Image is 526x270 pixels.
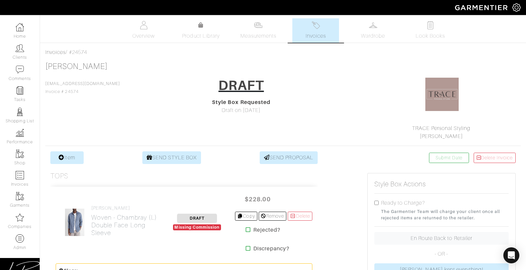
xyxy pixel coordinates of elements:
[178,21,224,40] a: Product Library
[177,214,217,223] span: DRAFT
[474,153,516,163] a: Delete Invoice
[16,23,24,31] img: dashboard-icon-dbcd8f5a0b271acd01030246c82b418ddd0df26cd7fceb0bd07c9910d44c42f6.png
[374,250,509,258] p: - OR -
[45,48,521,56] div: / #24574
[253,245,289,253] strong: Discrepancy?
[238,192,278,206] span: $228.00
[214,75,268,98] a: DRAFT
[218,77,264,93] h1: DRAFT
[16,213,24,222] img: companies-icon-14a0f246c7e91f24465de634b560f0151b0cc5c9ce11af5fac52e6d7d6371812.png
[16,171,24,179] img: orders-icon-0abe47150d42831381b5fb84f609e132dff9fe21cb692f30cb5eec754e2cba89.png
[306,32,326,40] span: Invoices
[45,81,120,86] a: [EMAIL_ADDRESS][DOMAIN_NAME]
[120,18,167,43] a: Overview
[452,2,512,13] img: garmentier-logo-header-white-b43fb05a5012e4ada735d5af1a66efaba907eab6374d6393d1fbf88cb4ef424d.png
[16,44,24,52] img: clients-icon-6bae9207a08558b7cb47a8932f037763ab4055f8c8b6bfacd5dc20c3e0201464.png
[254,21,262,29] img: measurements-466bbee1fd09ba9460f595b01e5d73f9e2bff037440d3c8f018324cb6cdf7a4a.svg
[16,150,24,158] img: garments-icon-b7da505a4dc4fd61783c78ac3ca0ef83fa9d6f193b1c9dc38574b1d14d53ca28.png
[260,151,318,164] a: SEND PROPOSAL
[503,247,519,263] div: Open Intercom Messenger
[91,214,159,237] h2: Woven - Chambray (L) Double Face Long Sleeve
[16,86,24,95] img: reminder-icon-8004d30b9f0a5d33ae49ab947aed9ed385cf756f9e5892f1edd6e32f2345188e.png
[288,212,312,221] a: Delete
[420,133,463,139] a: [PERSON_NAME]
[45,81,120,94] span: Invoice # 24574
[429,153,469,163] a: Submit Date
[292,18,339,43] a: Invoices
[50,151,84,164] a: Item
[407,18,454,43] a: Look Books
[173,224,221,230] div: Missing Commission
[412,125,470,131] a: TRACE Personal Styling
[91,205,159,237] a: [PERSON_NAME] Woven - Chambray (L)Double Face Long Sleeve
[425,78,459,111] img: 1583817110766.png.png
[253,226,280,234] strong: Rejected?
[16,192,24,200] img: garments-icon-b7da505a4dc4fd61783c78ac3ca0ef83fa9d6f193b1c9dc38574b1d14d53ca28.png
[259,212,286,221] a: Remove
[16,108,24,116] img: stylists-icon-eb353228a002819b7ec25b43dbf5f0378dd9e0616d9560372ff212230b889e62.png
[350,18,396,43] a: Wardrobe
[50,172,68,180] h3: Tops
[426,21,435,29] img: todo-9ac3debb85659649dc8f770b8b6100bb5dab4b48dedcbae339e5042a72dfd3cc.svg
[45,49,66,55] a: Invoices
[177,215,217,221] a: DRAFT
[167,106,315,114] div: Draft on [DATE]
[381,208,509,221] small: The Garmentier Team will charge your client once all rejected items are returned to the retailer.
[416,32,445,40] span: Look Books
[16,65,24,74] img: comment-icon-a0a6a9ef722e966f86d9cbdc48e553b5cf19dbc54f86b18d962a5391bc8f6eb6.png
[512,3,521,12] img: gear-icon-white-bd11855cb880d31180b6d7d6211b90ccbf57a29d726f0c71d8c61bd08dd39cc2.png
[45,62,108,71] a: [PERSON_NAME]
[167,98,315,106] div: Style Box Requested
[235,18,282,43] a: Measurements
[182,32,220,40] span: Product Library
[240,32,277,40] span: Measurements
[312,21,320,29] img: orders-27d20c2124de7fd6de4e0e44c1d41de31381a507db9b33961299e4e07d508b8c.svg
[369,21,377,29] img: wardrobe-487a4870c1b7c33e795ec22d11cfc2ed9d08956e64fb3008fe2437562e282088.svg
[139,21,148,29] img: basicinfo-40fd8af6dae0f16599ec9e87c0ef1c0a1fdea2edbe929e3d69a839185d80c458.svg
[374,180,426,188] h5: Style Box Actions
[142,151,201,164] a: SEND STYLE BOX
[381,199,425,207] label: Ready to Charge?
[65,208,85,236] img: 2V2dnbGCb9MzxZwB8ABAhQYW
[16,129,24,137] img: graph-8b7af3c665d003b59727f371ae50e7771705bf0c487971e6e97d053d13c5068d.png
[235,212,257,221] a: Copy
[132,32,155,40] span: Overview
[374,232,509,245] a: En Route Back to Retailer
[91,205,159,211] h4: [PERSON_NAME]
[361,32,385,40] span: Wardrobe
[16,234,24,243] img: custom-products-icon-6973edde1b6c6774590e2ad28d3d057f2f42decad08aa0e48061009ba2575b3a.png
